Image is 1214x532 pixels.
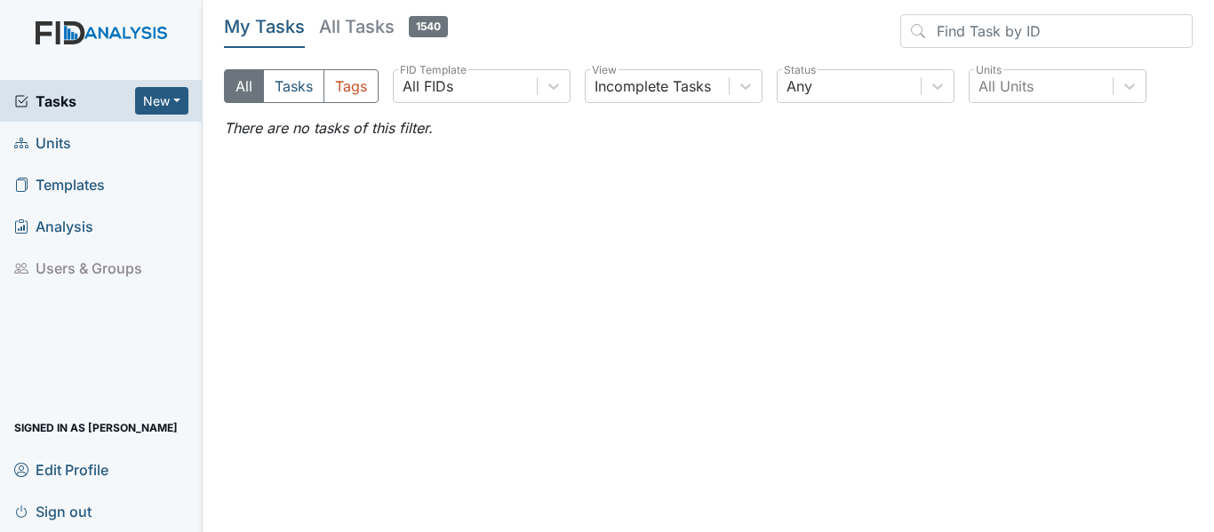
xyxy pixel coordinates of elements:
[14,129,71,156] span: Units
[323,69,379,103] button: Tags
[319,14,448,39] h5: All Tasks
[263,69,324,103] button: Tasks
[14,414,178,441] span: Signed in as [PERSON_NAME]
[14,456,108,483] span: Edit Profile
[224,69,379,103] div: Type filter
[224,119,433,137] em: There are no tasks of this filter.
[224,14,305,39] h5: My Tasks
[224,69,264,103] button: All
[978,75,1034,97] div: All Units
[14,91,135,112] a: Tasks
[135,87,188,115] button: New
[900,14,1193,48] input: Find Task by ID
[14,212,93,240] span: Analysis
[409,16,448,37] span: 1540
[403,75,453,97] div: All FIDs
[595,75,711,97] div: Incomplete Tasks
[14,171,105,198] span: Templates
[14,497,92,525] span: Sign out
[787,75,812,97] div: Any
